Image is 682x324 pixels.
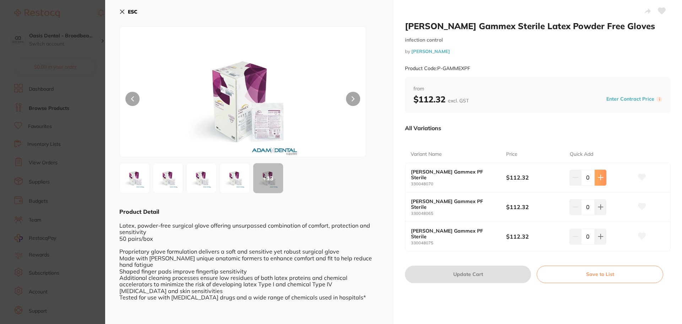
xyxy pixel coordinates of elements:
[411,182,506,186] small: 330048070
[413,85,662,92] span: from
[411,241,506,245] small: 330048075
[506,151,518,158] p: Price
[405,124,441,132] p: All Variations
[405,21,671,31] h2: [PERSON_NAME] Gammex Sterile Latex Powder Free Gloves
[448,97,469,104] span: excl. GST
[119,216,379,320] div: Latex, powder-free surgical glove offering unsurpassed combination of comfort, protection and sen...
[169,44,317,157] img: ODA1NS5qcGc
[506,233,563,240] b: $112.32
[411,48,450,54] a: [PERSON_NAME]
[119,6,137,18] button: ESC
[604,96,656,102] button: Enter Contract Price
[128,9,137,15] b: ESC
[411,228,497,239] b: [PERSON_NAME] Gammex PF Sterile
[405,37,671,43] small: infection control
[411,198,497,210] b: [PERSON_NAME] Gammex PF Sterile
[413,94,469,105] b: $112.32
[119,208,159,215] b: Product Detail
[506,174,563,181] b: $112.32
[411,151,442,158] p: Variant Name
[405,65,470,71] small: Product Code: P-GAMMEXPF
[570,151,593,158] p: Quick Add
[656,96,662,102] label: i
[222,165,248,191] img: ODA3NS5qcGc
[253,163,283,193] button: +13
[155,165,181,191] img: ODA2MC5qcGc
[122,165,147,191] img: ODA1NS5qcGc
[405,266,531,283] button: Update Cart
[537,266,663,283] button: Save to List
[253,163,283,193] div: + 13
[405,49,671,54] small: by
[506,203,563,211] b: $112.32
[411,169,497,180] b: [PERSON_NAME] Gammex PF Sterile
[189,165,214,191] img: ODA3MC5qcGc
[411,211,506,216] small: 330048065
